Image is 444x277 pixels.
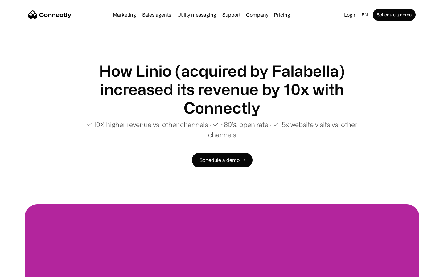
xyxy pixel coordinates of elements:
[246,10,268,19] div: Company
[140,12,174,17] a: Sales agents
[12,266,37,275] ul: Language list
[362,10,368,19] div: en
[192,153,253,167] a: Schedule a demo →
[373,9,416,21] a: Schedule a demo
[74,62,370,117] h1: How Linio (acquired by Falabella) increased its revenue by 10x with Connectly
[175,12,219,17] a: Utility messaging
[110,12,138,17] a: Marketing
[220,12,243,17] a: Support
[74,119,370,140] p: ✓ 10X higher revenue vs. other channels ∙ ✓ ~80% open rate ∙ ✓ 5x website visits vs. other channels
[271,12,293,17] a: Pricing
[6,266,37,275] aside: Language selected: English
[342,10,359,19] a: Login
